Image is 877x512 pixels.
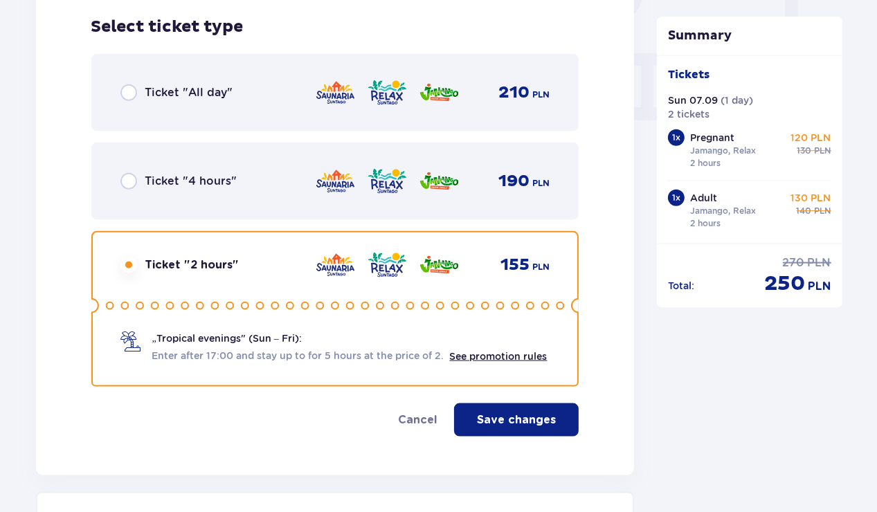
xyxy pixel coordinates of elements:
p: ( 1 day ) [721,93,753,107]
div: 1 x [668,190,685,206]
p: 2 hours [690,157,721,170]
p: Jamango, Relax [690,205,756,217]
a: Cancel [398,412,437,428]
p: Jamango, Relax [690,145,756,157]
img: zone logo [367,78,408,107]
img: zone logo [315,78,356,107]
a: See promotion rules [450,351,548,362]
p: Pregnant [690,131,734,145]
p: 140 [797,205,812,217]
p: PLN [532,261,550,273]
p: Ticket "4 hours" [145,174,237,189]
img: zone logo [419,167,460,196]
p: Summary [657,28,842,44]
img: zone logo [367,167,408,196]
p: PLN [808,255,831,271]
p: 155 [500,255,530,275]
p: 270 [783,255,805,271]
p: PLN [815,145,831,157]
p: PLN [815,205,831,217]
button: Save changes [454,403,579,437]
p: Ticket "All day" [145,85,233,100]
p: 120 PLN [791,131,831,145]
img: zone logo [315,167,356,196]
p: PLN [532,177,550,190]
img: zone logo [419,250,460,280]
p: Select ticket type [91,17,244,37]
p: Save changes [477,412,556,428]
p: 250 [765,271,806,297]
p: Total : [668,279,694,293]
p: Adult [690,191,717,205]
p: PLN [808,279,831,294]
img: zone logo [315,250,356,280]
p: Ticket "2 hours" [145,257,239,273]
p: PLN [532,89,550,101]
span: Enter after 17:00 and stay up to for 5 hours at the price of 2. [152,349,444,363]
p: 210 [498,82,530,103]
p: „Tropical evenings" (Sun – Fri): [152,331,302,345]
p: Tickets [668,67,709,82]
p: 2 hours [690,217,721,230]
img: zone logo [419,78,460,107]
div: 1 x [668,129,685,146]
img: zone logo [367,250,408,280]
p: 130 PLN [791,191,831,205]
p: 190 [498,171,530,192]
p: Sun 07.09 [668,93,718,107]
p: 2 tickets [668,107,709,121]
p: 130 [797,145,812,157]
